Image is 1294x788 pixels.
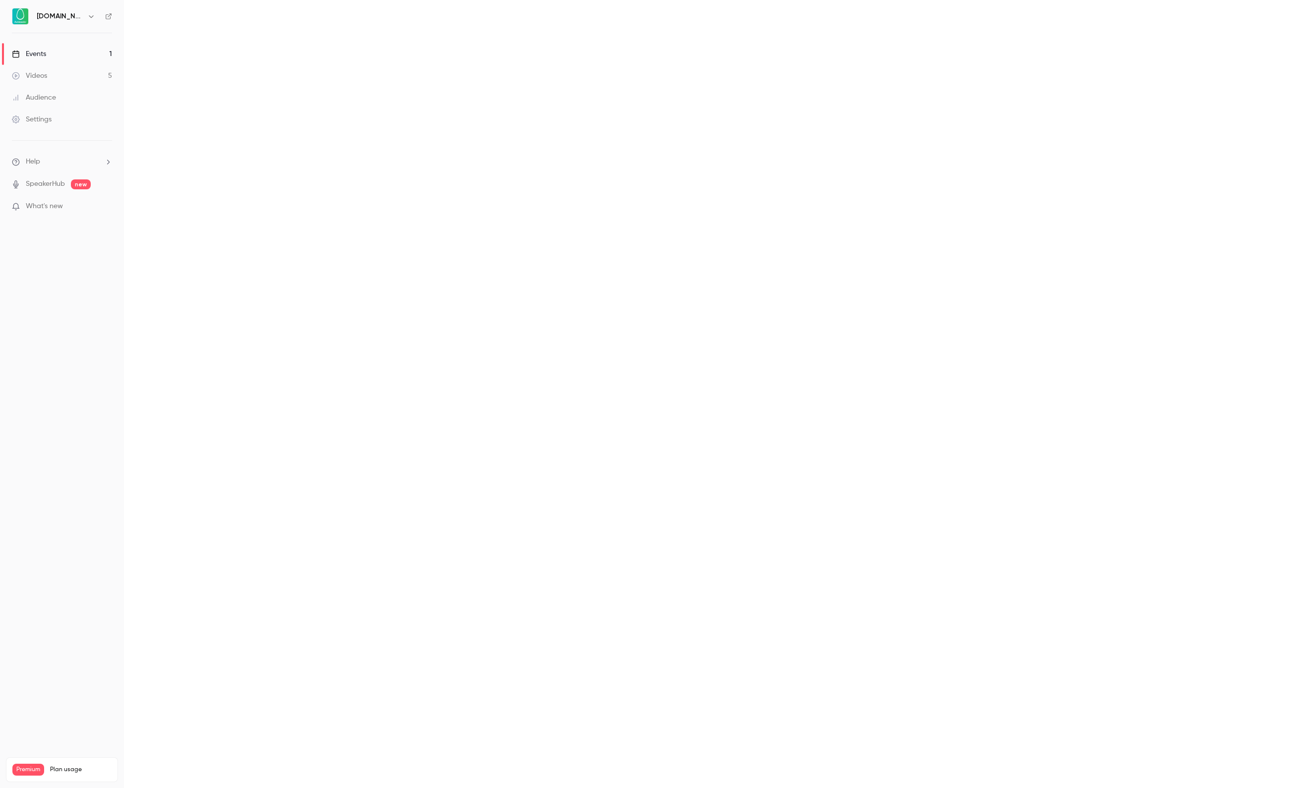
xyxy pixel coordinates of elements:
div: Audience [12,93,56,103]
div: Events [12,49,46,59]
a: SpeakerHub [26,179,65,189]
li: help-dropdown-opener [12,157,112,167]
span: Plan usage [50,766,112,774]
span: What's new [26,201,63,212]
span: new [71,179,91,189]
span: Help [26,157,40,167]
h6: [DOMAIN_NAME] [37,11,83,21]
div: Settings [12,114,52,124]
span: Premium [12,764,44,776]
img: Avokaado.io [12,8,28,24]
div: Videos [12,71,47,81]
